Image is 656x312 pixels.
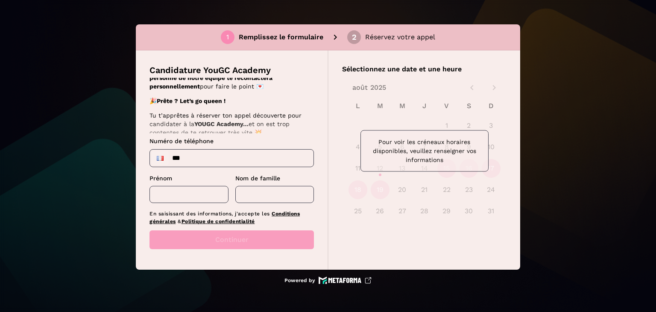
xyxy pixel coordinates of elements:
strong: YOUGC Academy… [194,121,249,127]
p: Tu t’apprêtes à réserver ton appel découverte pour candidater à la et on est trop contentes de te... [149,111,311,137]
a: Powered by [284,277,372,284]
p: Réservez votre appel [365,32,435,42]
p: Remplissez le formulaire [239,32,323,42]
p: Powered by [284,277,315,284]
span: Nom de famille [235,175,280,182]
span: Prénom [149,175,172,182]
span: & [178,218,182,224]
a: Politique de confidentialité [182,218,255,224]
div: 1 [226,33,229,41]
p: 👉 Si besoin, pour faire le point 💌 [149,65,311,91]
div: France: + 33 [152,151,169,165]
p: Candidature YouGC Academy [149,64,271,76]
a: Conditions générales [149,211,300,224]
p: Sélectionnez une date et une heure [342,64,507,74]
p: Pour voir les créneaux horaires disponibles, veuillez renseigner vos informations [368,138,481,165]
p: En saisissant des informations, j'accepte les [149,210,314,225]
span: Numéro de téléphone [149,138,214,144]
strong: une personne de notre équipe te recontactera personnellement [149,66,309,90]
strong: Prête ? Let’s go queen ! [157,97,225,104]
p: 🎉 [149,97,311,105]
div: 2 [352,33,357,41]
